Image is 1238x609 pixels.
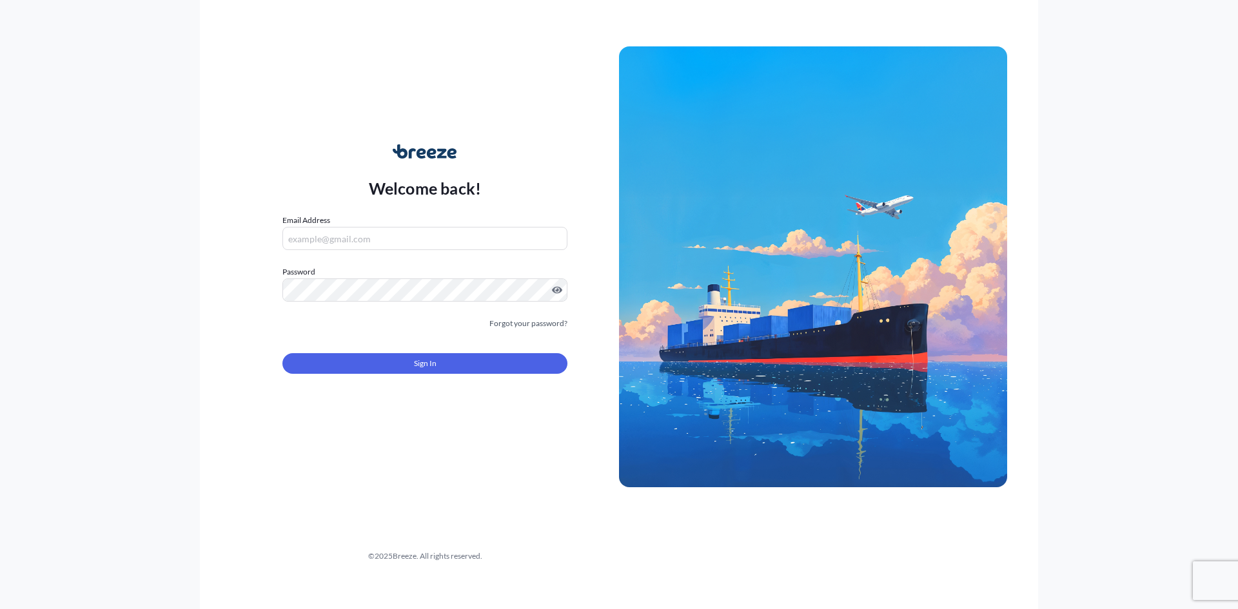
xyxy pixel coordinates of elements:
[489,317,567,330] a: Forgot your password?
[282,227,567,250] input: example@gmail.com
[369,178,482,198] p: Welcome back!
[282,266,567,278] label: Password
[282,353,567,374] button: Sign In
[231,550,619,563] div: © 2025 Breeze. All rights reserved.
[619,46,1007,487] img: Ship illustration
[282,214,330,227] label: Email Address
[414,357,437,370] span: Sign In
[552,285,562,295] button: Show password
